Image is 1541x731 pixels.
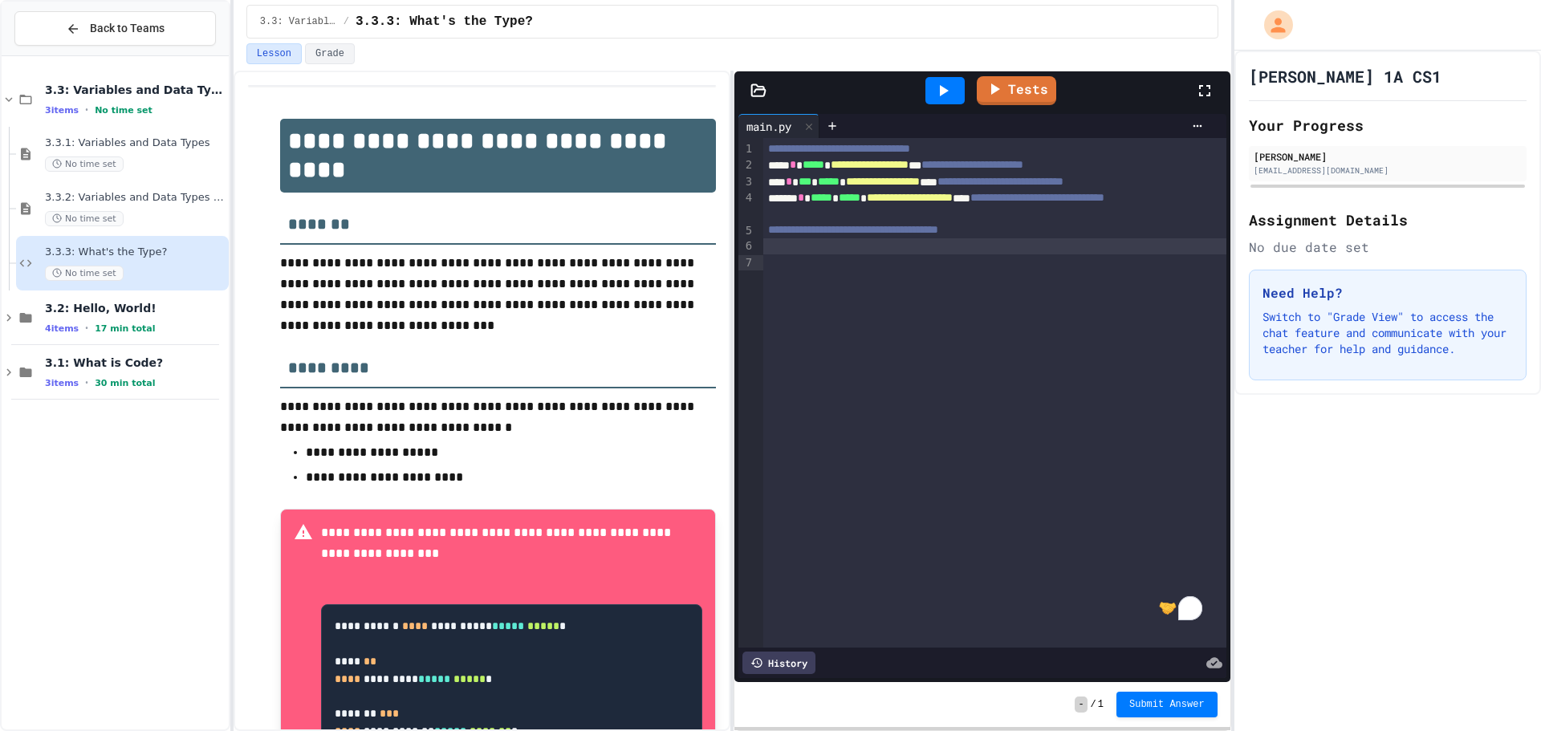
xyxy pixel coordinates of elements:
h2: Your Progress [1249,114,1527,136]
span: • [85,104,88,116]
h2: Assignment Details [1249,209,1527,231]
span: • [85,322,88,335]
span: • [85,376,88,389]
a: Tests [977,76,1056,105]
span: 3.3: Variables and Data Types [45,83,226,97]
button: Submit Answer [1116,692,1218,717]
button: Lesson [246,43,302,64]
button: Grade [305,43,355,64]
span: / [344,15,349,28]
span: Submit Answer [1129,698,1205,711]
div: main.py [738,118,799,135]
span: - [1075,696,1087,713]
span: No time set [95,105,152,116]
div: [EMAIL_ADDRESS][DOMAIN_NAME] [1254,164,1522,177]
div: To enrich screen reader interactions, please activate Accessibility in Grammarly extension settings [763,138,1226,648]
div: 6 [738,238,754,254]
div: [PERSON_NAME] [1254,149,1522,164]
div: 1 [738,141,754,157]
span: 3 items [45,378,79,388]
iframe: chat widget [1474,667,1525,715]
span: No time set [45,156,124,172]
div: 4 [738,190,754,223]
div: History [742,652,815,674]
span: 30 min total [95,378,155,388]
span: 3.2: Hello, World! [45,301,226,315]
h1: [PERSON_NAME] 1A CS1 [1249,65,1441,87]
span: 17 min total [95,323,155,334]
span: No time set [45,266,124,281]
iframe: chat widget [1408,597,1525,665]
span: 3.3.3: What's the Type? [45,246,226,259]
button: Back to Teams [14,11,216,46]
span: 3.1: What is Code? [45,355,226,370]
span: 3.3: Variables and Data Types [260,15,337,28]
div: My Account [1247,6,1297,43]
div: 7 [738,255,754,271]
span: 3.3.1: Variables and Data Types [45,136,226,150]
div: 3 [738,174,754,190]
span: 3 items [45,105,79,116]
div: 5 [738,223,754,239]
span: No time set [45,211,124,226]
h3: Need Help? [1262,283,1513,303]
div: main.py [738,114,819,138]
p: Switch to "Grade View" to access the chat feature and communicate with your teacher for help and ... [1262,309,1513,357]
span: 3.3.2: Variables and Data Types - Review [45,191,226,205]
div: No due date set [1249,238,1527,257]
span: Back to Teams [90,20,165,37]
div: 2 [738,157,754,173]
span: 4 items [45,323,79,334]
span: 1 [1098,698,1104,711]
span: / [1091,698,1096,711]
span: 3.3.3: What's the Type? [356,12,533,31]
